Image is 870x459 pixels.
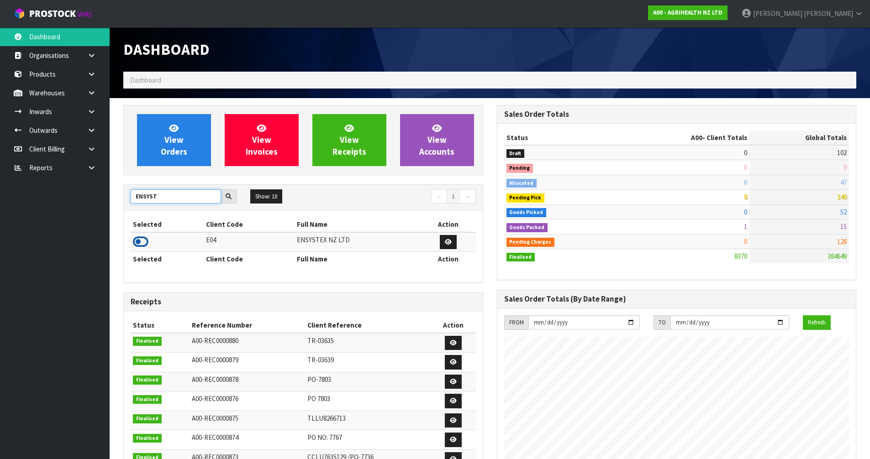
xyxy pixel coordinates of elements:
[250,189,282,204] button: Show: 10
[844,163,847,172] span: 9
[837,237,847,246] span: 128
[78,10,92,19] small: WMS
[431,318,476,333] th: Action
[307,375,331,384] span: PO-7803
[131,189,221,203] input: Search clients
[506,193,545,203] span: Pending Pick
[130,76,161,84] span: Dashboard
[459,189,475,204] a: →
[654,315,670,330] div: TO
[131,297,476,306] h3: Receipts
[225,114,299,166] a: ViewInvoices
[828,252,847,261] span: 384649
[192,375,238,384] span: A00-REC0000878
[192,355,238,364] span: A00-REC0000879
[310,189,476,205] nav: Page navigation
[744,222,747,231] span: 1
[421,252,475,266] th: Action
[744,208,747,216] span: 0
[504,110,849,119] h3: Sales Order Totals
[192,394,238,403] span: A00-REC0000876
[419,123,454,157] span: View Accounts
[506,238,555,247] span: Pending Charges
[204,232,295,252] td: E04
[691,133,702,142] span: A00
[295,252,421,266] th: Full Name
[618,130,749,145] th: - Client Totals
[246,123,278,157] span: View Invoices
[506,149,525,158] span: Draft
[14,8,25,19] img: cube-alt.png
[192,336,238,345] span: A00-REC0000880
[133,337,162,346] span: Finalised
[744,237,747,246] span: 0
[133,395,162,404] span: Finalised
[744,193,747,201] span: 8
[192,433,238,442] span: A00-REC0000874
[161,123,187,157] span: View Orders
[204,217,295,232] th: Client Code
[506,208,547,217] span: Goods Picked
[504,315,528,330] div: FROM
[504,295,849,303] h3: Sales Order Totals (By Date Range)
[305,318,431,333] th: Client Reference
[307,394,330,403] span: PO 7803
[133,434,162,443] span: Finalised
[840,222,847,231] span: 15
[506,164,533,173] span: Pending
[648,5,728,20] a: A00 - AGRIHEALTH NZ LTD
[734,252,747,261] span: 8370
[29,8,76,20] span: ProStock
[840,178,847,187] span: 47
[837,148,847,157] span: 102
[803,315,831,330] button: Refresh
[421,217,475,232] th: Action
[307,433,342,442] span: PO NO: 7767
[131,318,190,333] th: Status
[506,223,548,232] span: Goods Packed
[295,217,421,232] th: Full Name
[137,114,211,166] a: ViewOrders
[332,123,366,157] span: View Receipts
[190,318,305,333] th: Reference Number
[744,163,747,172] span: 0
[131,252,204,266] th: Selected
[506,253,535,262] span: Finalised
[431,189,447,204] a: ←
[312,114,386,166] a: ViewReceipts
[804,9,853,18] span: [PERSON_NAME]
[744,178,747,187] span: 0
[192,414,238,422] span: A00-REC0000875
[123,40,210,59] span: Dashboard
[749,130,849,145] th: Global Totals
[400,114,474,166] a: ViewAccounts
[307,355,334,364] span: TR-03639
[744,148,747,157] span: 0
[653,9,722,16] strong: A00 - AGRIHEALTH NZ LTD
[840,208,847,216] span: 52
[133,356,162,365] span: Finalised
[133,376,162,385] span: Finalised
[504,130,618,145] th: Status
[131,217,204,232] th: Selected
[133,414,162,423] span: Finalised
[307,414,346,422] span: TLLU8266713
[307,336,334,345] span: TR-03635
[204,252,295,266] th: Client Code
[837,193,847,201] span: 340
[295,232,421,252] td: ENSYSTEX NZ LTD
[753,9,802,18] span: [PERSON_NAME]
[447,189,460,204] a: 1
[506,179,537,188] span: Allocated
